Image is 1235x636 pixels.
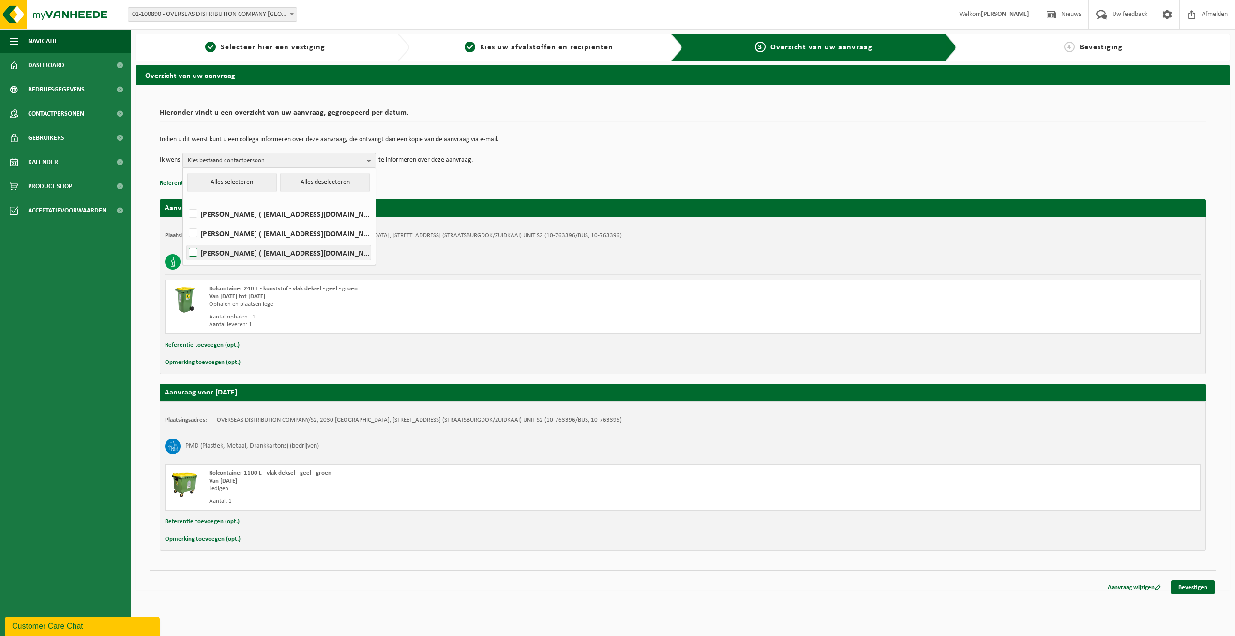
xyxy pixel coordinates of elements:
[1100,580,1168,594] a: Aanvraag wijzigen
[28,126,64,150] span: Gebruikers
[209,498,722,505] div: Aantal: 1
[185,439,319,454] h3: PMD (Plastiek, Metaal, Drankkartons) (bedrijven)
[170,285,199,314] img: WB-0240-HPE-GN-50.png
[217,416,622,424] td: OVERSEAS DISTRIBUTION COMPANY/S2, 2030 [GEOGRAPHIC_DATA], [STREET_ADDRESS] (STRAATSBURGDOK/ZUIDKA...
[209,485,722,493] div: Ledigen
[128,7,297,22] span: 01-100890 - OVERSEAS DISTRIBUTION COMPANY NV - ANTWERPEN
[187,207,371,221] label: [PERSON_NAME] ( [EMAIL_ADDRESS][DOMAIN_NAME] )
[28,174,72,198] span: Product Shop
[28,29,58,53] span: Navigatie
[1064,42,1075,52] span: 4
[165,389,237,396] strong: Aanvraag voor [DATE]
[209,478,237,484] strong: Van [DATE]
[209,313,722,321] div: Aantal ophalen : 1
[280,173,370,192] button: Alles deselecteren
[209,470,331,476] span: Rolcontainer 1100 L - vlak deksel - geel - groen
[170,469,199,499] img: WB-1100-HPE-GN-50.png
[209,286,358,292] span: Rolcontainer 240 L - kunststof - vlak deksel - geel - groen
[188,153,363,168] span: Kies bestaand contactpersoon
[160,153,180,167] p: Ik wens
[160,177,234,190] button: Referentie toevoegen (opt.)
[209,301,722,308] div: Ophalen en plaatsen lege
[465,42,475,52] span: 2
[28,53,64,77] span: Dashboard
[1080,44,1123,51] span: Bevestiging
[160,109,1206,122] h2: Hieronder vindt u een overzicht van uw aanvraag, gegroepeerd per datum.
[165,515,240,528] button: Referentie toevoegen (opt.)
[187,173,277,192] button: Alles selecteren
[480,44,613,51] span: Kies uw afvalstoffen en recipiënten
[165,232,207,239] strong: Plaatsingsadres:
[209,293,265,300] strong: Van [DATE] tot [DATE]
[165,204,237,212] strong: Aanvraag voor [DATE]
[221,44,325,51] span: Selecteer hier een vestiging
[160,136,1206,143] p: Indien u dit wenst kunt u een collega informeren over deze aanvraag, die ontvangt dan een kopie v...
[28,198,106,223] span: Acceptatievoorwaarden
[28,150,58,174] span: Kalender
[136,65,1230,84] h2: Overzicht van uw aanvraag
[981,11,1029,18] strong: [PERSON_NAME]
[414,42,664,53] a: 2Kies uw afvalstoffen en recipiënten
[165,356,241,369] button: Opmerking toevoegen (opt.)
[187,245,371,260] label: [PERSON_NAME] ( [EMAIL_ADDRESS][DOMAIN_NAME] )
[378,153,473,167] p: te informeren over deze aanvraag.
[140,42,390,53] a: 1Selecteer hier een vestiging
[28,77,85,102] span: Bedrijfsgegevens
[187,226,371,241] label: [PERSON_NAME] ( [EMAIL_ADDRESS][DOMAIN_NAME] )
[209,321,722,329] div: Aantal leveren: 1
[165,533,241,545] button: Opmerking toevoegen (opt.)
[1171,580,1215,594] a: Bevestigen
[205,42,216,52] span: 1
[165,339,240,351] button: Referentie toevoegen (opt.)
[755,42,766,52] span: 3
[182,153,376,167] button: Kies bestaand contactpersoon
[5,615,162,636] iframe: chat widget
[28,102,84,126] span: Contactpersonen
[217,232,622,240] td: OVERSEAS DISTRIBUTION COMPANY/S2, 2030 [GEOGRAPHIC_DATA], [STREET_ADDRESS] (STRAATSBURGDOK/ZUIDKA...
[128,8,297,21] span: 01-100890 - OVERSEAS DISTRIBUTION COMPANY NV - ANTWERPEN
[165,417,207,423] strong: Plaatsingsadres:
[770,44,873,51] span: Overzicht van uw aanvraag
